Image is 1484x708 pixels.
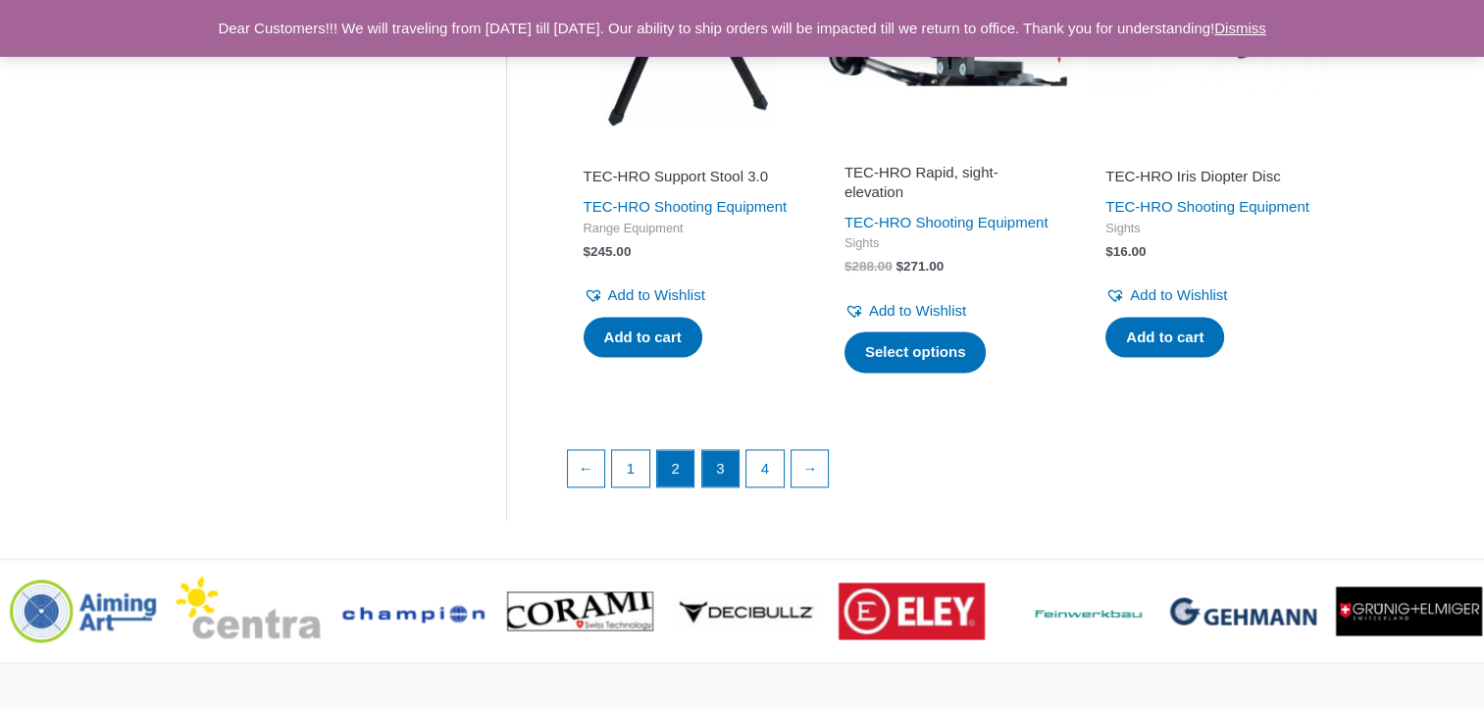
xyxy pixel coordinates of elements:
[1105,167,1311,193] a: TEC-HRO Iris Diopter Disc
[844,235,1050,252] span: Sights
[1214,20,1266,36] a: Dismiss
[839,582,985,639] img: brand logo
[1105,221,1311,237] span: Sights
[657,450,694,487] span: Page 2
[844,214,1049,230] a: TEC-HRO Shooting Equipment
[896,259,903,274] span: $
[584,139,790,163] iframe: Customer reviews powered by Trustpilot
[584,221,790,237] span: Range Equipment
[844,331,987,373] a: Select options for “TEC-HRO Rapid, sight-elevation”
[584,244,632,259] bdi: 245.00
[702,450,740,487] a: Page 3
[844,163,1050,201] h2: TEC-HRO Rapid, sight-elevation
[1105,198,1309,215] a: TEC-HRO Shooting Equipment
[869,302,966,319] span: Add to Wishlist
[844,163,1050,209] a: TEC-HRO Rapid, sight-elevation
[584,317,702,358] a: Add to cart: “TEC-HRO Support Stool 3.0”
[746,450,784,487] a: Page 4
[584,167,790,193] a: TEC-HRO Support Stool 3.0
[584,167,790,186] h2: TEC-HRO Support Stool 3.0
[844,259,893,274] bdi: 288.00
[1105,139,1311,163] iframe: Customer reviews powered by Trustpilot
[1105,244,1113,259] span: $
[1130,286,1227,303] span: Add to Wishlist
[1105,167,1311,186] h2: TEC-HRO Iris Diopter Disc
[844,259,852,274] span: $
[1105,281,1227,309] a: Add to Wishlist
[896,259,944,274] bdi: 271.00
[612,450,649,487] a: Page 1
[844,297,966,325] a: Add to Wishlist
[1105,317,1224,358] a: Add to cart: “TEC-HRO Iris Diopter Disc”
[1105,244,1146,259] bdi: 16.00
[608,286,705,303] span: Add to Wishlist
[792,450,829,487] a: →
[568,450,605,487] a: ←
[584,244,591,259] span: $
[566,449,1330,498] nav: Product Pagination
[584,198,788,215] a: TEC-HRO Shooting Equipment
[584,281,705,309] a: Add to Wishlist
[844,139,1050,163] iframe: Customer reviews powered by Trustpilot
